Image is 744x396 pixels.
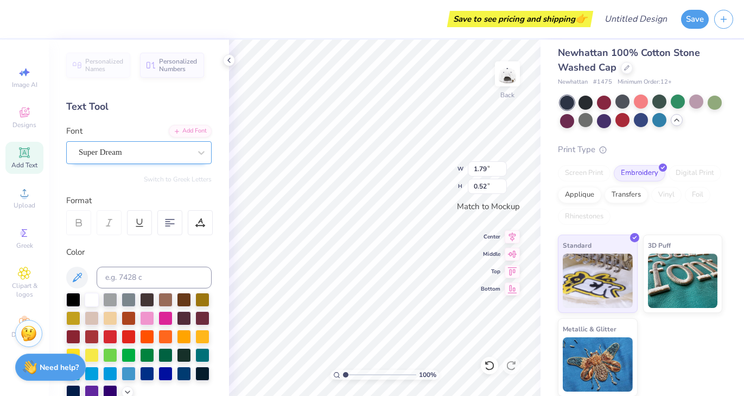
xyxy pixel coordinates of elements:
span: Newhattan 100% Cotton Stone Washed Cap [558,46,700,74]
span: Metallic & Glitter [563,323,616,335]
div: Vinyl [651,187,682,203]
div: Screen Print [558,165,611,181]
span: Clipart & logos [5,281,43,299]
input: e.g. 7428 c [97,267,212,288]
span: Upload [14,201,35,210]
span: Add Text [11,161,37,169]
span: Bottom [481,285,500,293]
span: Designs [12,121,36,129]
span: 👉 [575,12,587,25]
img: 3D Puff [648,254,718,308]
span: # 1475 [593,78,612,87]
div: Text Tool [66,99,212,114]
div: Format [66,194,213,207]
span: Newhattan [558,78,588,87]
div: Back [500,90,514,100]
div: Color [66,246,212,259]
input: Untitled Design [596,8,676,30]
span: 100 % [419,370,436,380]
span: Minimum Order: 12 + [618,78,672,87]
span: Middle [481,250,500,258]
img: Standard [563,254,633,308]
span: Decorate [11,330,37,339]
div: Print Type [558,143,722,156]
span: Standard [563,240,592,251]
button: Switch to Greek Letters [144,175,212,184]
img: Back [497,63,518,85]
span: Top [481,268,500,275]
div: Rhinestones [558,209,611,225]
div: Transfers [605,187,648,203]
img: Metallic & Glitter [563,337,633,392]
button: Save [681,10,709,29]
div: Digital Print [669,165,721,181]
label: Font [66,125,82,137]
span: Center [481,233,500,241]
span: Personalized Names [85,58,124,73]
div: Save to see pricing and shipping [450,11,590,27]
span: Greek [16,241,33,250]
div: Add Font [169,125,212,137]
strong: Need help? [40,362,79,373]
div: Applique [558,187,601,203]
div: Foil [685,187,710,203]
span: Image AI [12,80,37,89]
div: Embroidery [614,165,665,181]
span: 3D Puff [648,240,671,251]
span: Personalized Numbers [159,58,198,73]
